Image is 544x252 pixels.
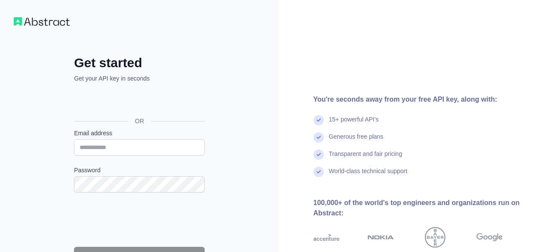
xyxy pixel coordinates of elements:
span: OR [128,117,151,125]
img: nokia [368,227,394,248]
div: 100,000+ of the world's top engineers and organizations run on Abstract: [313,198,531,218]
img: google [476,227,503,248]
div: You're seconds away from your free API key, along with: [313,94,531,105]
label: Email address [74,129,205,137]
div: Transparent and fair pricing [329,149,403,167]
img: check mark [313,167,324,177]
img: Workflow [14,17,70,26]
img: accenture [313,227,340,248]
iframe: Sign in with Google Button [70,92,207,111]
div: World-class technical support [329,167,408,184]
img: check mark [313,149,324,160]
img: check mark [313,132,324,143]
p: Get your API key in seconds [74,74,205,83]
div: Generous free plans [329,132,384,149]
h2: Get started [74,55,205,71]
img: check mark [313,115,324,125]
iframe: reCAPTCHA [74,203,205,236]
label: Password [74,166,205,174]
div: 15+ powerful API's [329,115,379,132]
img: bayer [425,227,446,248]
